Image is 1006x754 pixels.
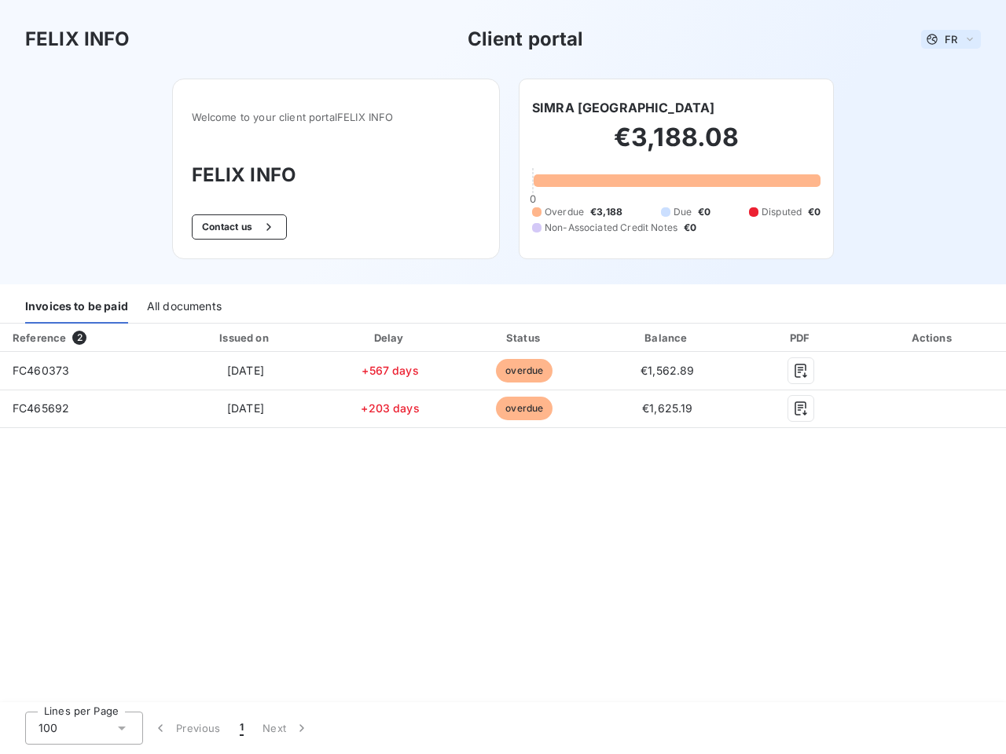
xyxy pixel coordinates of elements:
div: Status [459,330,589,346]
span: FR [945,33,957,46]
h2: €3,188.08 [532,122,821,169]
span: €0 [808,205,821,219]
div: Balance [597,330,740,346]
span: Due [674,205,692,219]
span: 2 [72,331,86,345]
div: Issued on [170,330,321,346]
div: Reference [13,331,66,344]
button: 1 [230,712,253,745]
span: +203 days [361,401,419,415]
span: Non-Associated Credit Notes [545,221,677,235]
span: Disputed [762,205,802,219]
span: 0 [530,192,536,205]
span: €1,625.19 [642,401,692,415]
h3: Client portal [468,25,584,53]
button: Previous [143,712,230,745]
button: Contact us [192,214,287,240]
span: [DATE] [227,401,264,415]
span: €0 [684,221,696,235]
span: €1,562.89 [641,364,694,377]
span: FC465692 [13,401,69,415]
h6: SIMRA [GEOGRAPHIC_DATA] [532,98,714,117]
div: Actions [863,330,1003,346]
div: Invoices to be paid [25,291,128,324]
div: PDF [745,330,857,346]
span: overdue [496,397,553,420]
span: FC460373 [13,364,69,377]
span: 1 [240,720,244,736]
span: overdue [496,359,553,382]
div: Delay [328,330,453,346]
span: +567 days [362,364,418,377]
span: Overdue [545,205,584,219]
span: [DATE] [227,364,264,377]
span: 100 [39,720,57,736]
h3: FELIX INFO [25,25,130,53]
button: Next [253,712,319,745]
span: €3,188 [590,205,622,219]
span: Welcome to your client portal FELIX INFO [192,111,480,123]
span: €0 [698,205,710,219]
h3: FELIX INFO [192,161,480,189]
div: All documents [147,291,222,324]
